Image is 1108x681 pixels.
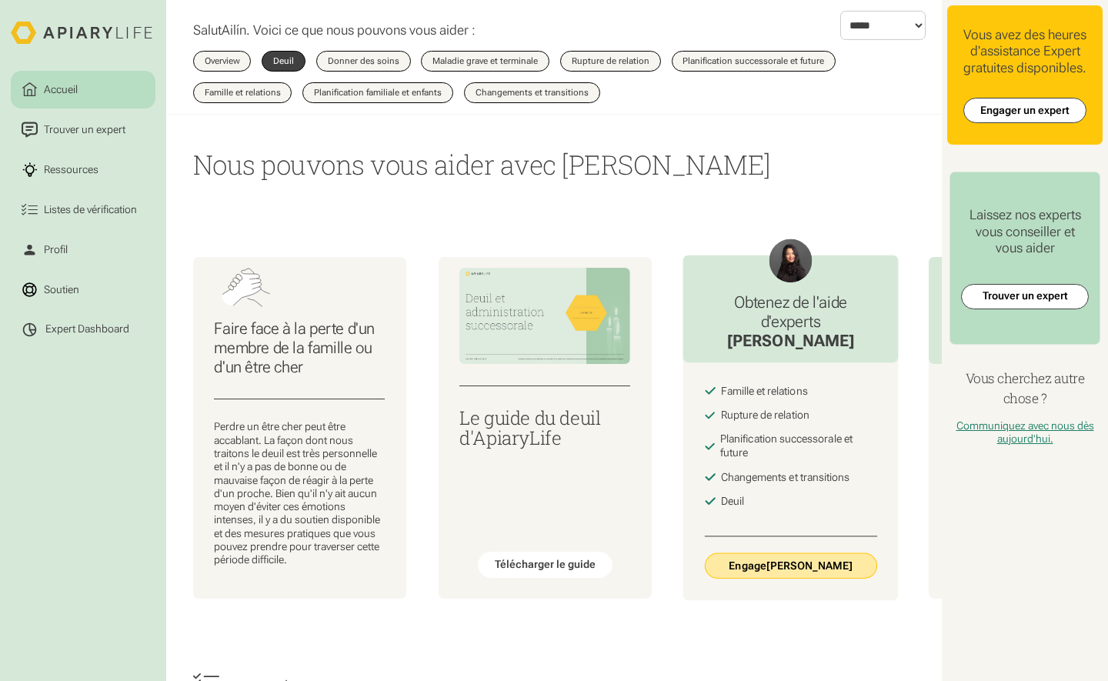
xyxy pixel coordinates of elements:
a: Expert Dashboard [11,311,155,349]
a: Planification successorale et future [672,51,836,72]
div: Changements et transitions [720,471,849,484]
div: Ressources [42,162,102,178]
form: Locale Form [840,11,926,40]
div: Deuil [273,57,294,65]
h3: Le guide du deuil d'ApiaryLife [459,408,630,449]
a: Overview [193,51,252,72]
div: Maladie grave et terminale [432,57,538,65]
div: Planification successorale et future [682,57,824,65]
div: Planification familiale et enfants [314,88,442,97]
h1: Nous pouvons vous aider avec [PERSON_NAME] [193,147,916,183]
div: Profil [42,242,71,258]
h3: Obtenez de l'aide d'experts [704,293,876,332]
a: Maladie grave et terminale [421,51,549,72]
div: Soutien [42,282,82,298]
a: Télécharger le guide [478,552,612,577]
div: Planification successorale et future [720,433,877,460]
div: Rupture de relation [720,409,809,422]
a: Engager un expert [963,98,1086,123]
a: Ressources [11,151,155,189]
a: Listes de vérification [11,191,155,229]
div: Vous avez des heures d'assistance Expert gratuites disponibles. [958,27,1092,77]
div: Trouver un expert [42,122,128,138]
h4: Vous cherchez autre chose ? [947,369,1103,409]
div: Listes de vérification [42,202,140,218]
a: Changements et transitions [464,82,600,103]
div: Accueil [42,82,81,98]
a: Engage[PERSON_NAME] [704,553,876,579]
a: Profil [11,231,155,269]
p: Perdre un être cher peut être accablant. La façon dont nous traitons le deuil est très personnell... [214,420,385,566]
div: Famille et relations [205,88,281,97]
p: Salut . Voici ce que nous pouvons vous aider : [193,22,476,39]
a: Planification familiale et enfants [302,82,453,103]
div: Laissez nos experts vous conseiller et vous aider [961,207,1089,257]
a: Trouver un expert [11,111,155,149]
a: Communiquez avec nous dès aujourd'hui. [956,419,1094,445]
div: Télécharger le guide [495,558,596,571]
a: Soutien [11,271,155,309]
a: Trouver un expert [961,284,1089,309]
div: [PERSON_NAME] [704,332,876,352]
span: Ailín [222,22,246,38]
a: Donner des soins [316,51,411,72]
div: Rupture de relation [572,57,649,65]
a: Deuil [262,51,305,72]
a: Accueil [11,71,155,108]
div: Changements et transitions [476,88,589,97]
div: Deuil [720,495,743,508]
div: Famille et relations [720,385,807,398]
a: Rupture de relation [560,51,661,72]
h3: Faire face à la perte d'un membre de la famille ou d'un être cher [214,319,385,377]
a: Famille et relations [193,82,292,103]
div: Expert Dashboard [45,322,129,335]
div: Donner des soins [328,57,399,65]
